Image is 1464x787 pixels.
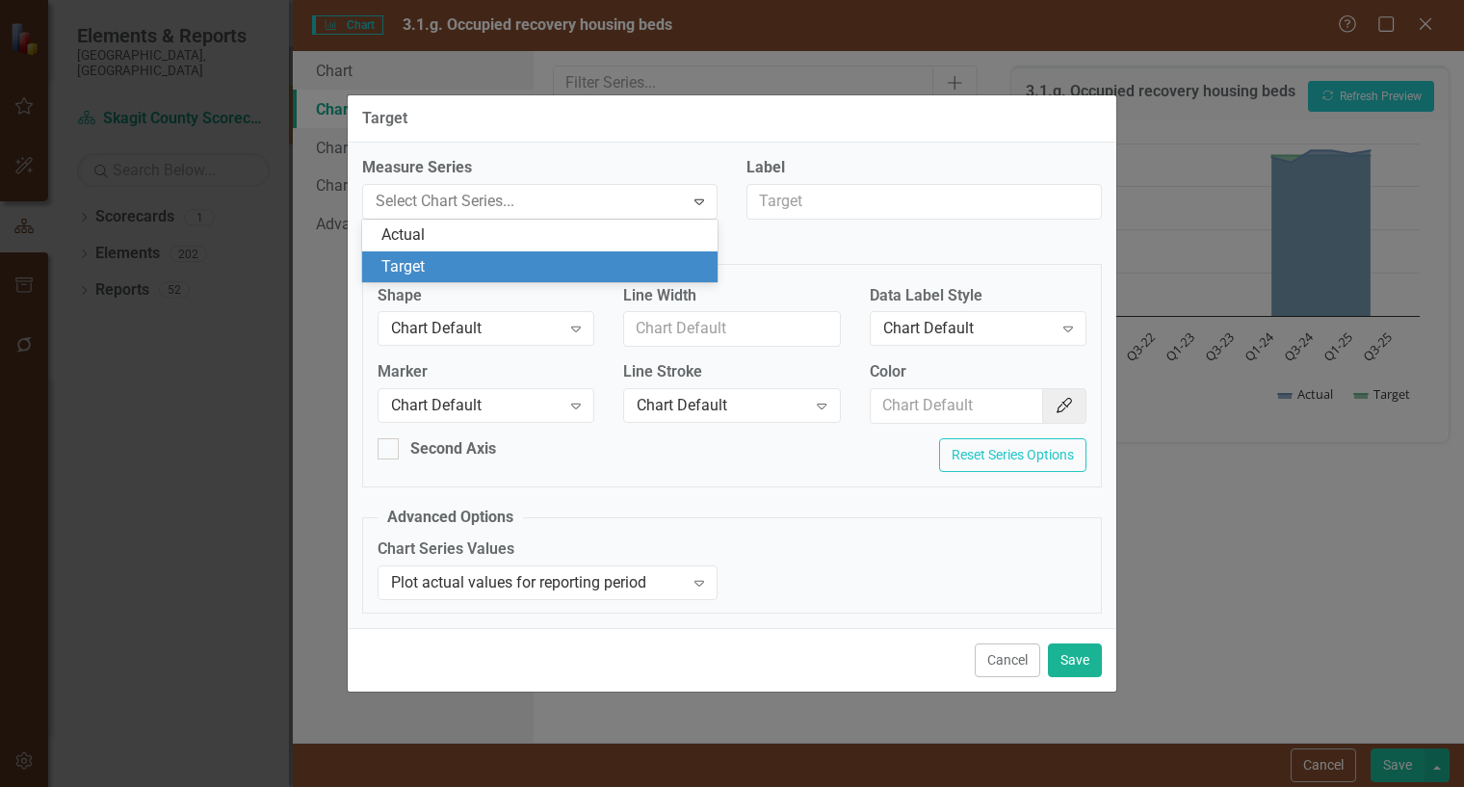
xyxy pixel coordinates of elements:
div: Plot actual values for reporting period [391,571,684,593]
div: Chart Default [883,318,1053,340]
div: Second Axis [410,438,496,460]
label: Color [870,361,1086,383]
label: Shape [378,285,594,307]
label: Chart Series Values [378,538,718,561]
button: Reset Series Options [939,438,1086,472]
div: Chart Default [637,395,806,417]
button: Save [1048,643,1102,677]
input: Chart Default [870,388,1044,424]
input: Target [746,184,1102,220]
label: Label [746,157,1102,179]
label: Data Label Style [870,285,1086,307]
label: Marker [378,361,594,383]
label: Line Width [623,285,840,307]
div: Target [362,110,407,127]
div: Target [381,256,706,278]
div: Actual [381,224,706,247]
label: Measure Series [362,157,718,179]
div: Chart Default [391,395,561,417]
label: Line Stroke [623,361,840,383]
div: Chart Default [391,318,561,340]
input: Chart Default [623,311,840,347]
legend: Advanced Options [378,507,523,529]
button: Cancel [975,643,1040,677]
